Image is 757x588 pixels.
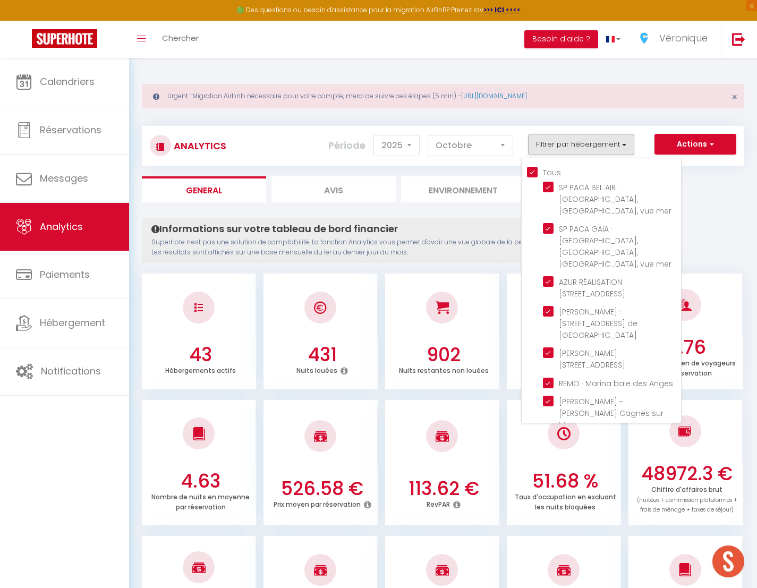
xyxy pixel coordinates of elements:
a: Chercher [154,21,207,58]
span: AZUR RÉALISATION · [STREET_ADDRESS] [559,277,626,299]
li: Environnement [401,176,525,202]
button: Actions [654,134,736,155]
span: Messages [40,172,88,185]
img: NO IMAGE [557,427,571,440]
button: Close [732,92,737,102]
a: ... Véronique [628,21,721,58]
img: ... [636,30,652,46]
li: General [142,176,266,202]
img: Super Booking [32,29,97,48]
img: NO IMAGE [194,303,203,312]
h3: 48972.3 € [634,463,741,485]
span: Paiements [40,268,90,281]
p: Chiffre d'affaires brut [637,483,737,514]
span: [PERSON_NAME] · [STREET_ADDRESS] de [GEOGRAPHIC_DATA] [559,306,637,340]
a: [URL][DOMAIN_NAME] [461,91,527,100]
img: NO IMAGE [678,425,692,438]
h3: 51.68 % [513,470,619,492]
div: Urgent : Migration Airbnb nécessaire pour votre compte, merci de suivre ces étapes (5 min) - [142,84,744,108]
span: Hébergement [40,316,105,329]
span: [PERSON_NAME] - [PERSON_NAME] Cagnes sur Mer [559,396,664,430]
h3: 4.63 [148,470,254,492]
h3: 526.58 € [269,478,376,500]
h3: Analytics [171,134,226,158]
span: SP PACA BEL AIR · [GEOGRAPHIC_DATA], [GEOGRAPHIC_DATA], vue mer [559,182,671,216]
button: Besoin d'aide ? [524,30,598,48]
h3: 32.33 % [513,344,619,366]
h3: 902 [391,344,497,366]
span: Véronique [659,31,708,45]
p: Nombre moyen de voyageurs par réservation [639,356,736,378]
span: × [732,90,737,104]
span: Calendriers [40,75,95,88]
h3: 2.76 [634,336,741,359]
h3: 431 [269,344,376,366]
button: Filtrer par hébergement [528,134,634,155]
span: (nuitées + commission plateformes + frais de ménage + taxes de séjour) [637,496,737,514]
li: Avis [271,176,396,202]
p: Nuits restantes non louées [399,364,489,375]
p: Prix moyen par réservation [274,498,361,509]
p: RevPAR [427,498,450,509]
h4: Informations sur votre tableau de bord financier [151,223,647,235]
span: Notifications [41,364,101,378]
p: Nombre de nuits en moyenne par réservation [151,490,250,512]
a: >>> ICI <<<< [483,5,521,14]
h3: 43 [148,344,254,366]
p: Nuits louées [296,364,337,375]
h3: 113.62 € [391,478,497,500]
span: [PERSON_NAME] [STREET_ADDRESS] [559,348,625,370]
span: SP PACA GAIA · [GEOGRAPHIC_DATA], [GEOGRAPHIC_DATA], [GEOGRAPHIC_DATA], vue mer [559,224,671,269]
span: Analytics [40,220,83,233]
p: SuperHote n'est pas une solution de comptabilité. La fonction Analytics vous permet d'avoir une v... [151,237,647,258]
img: logout [732,32,745,46]
p: Taux d'occupation en excluant les nuits bloquées [515,490,616,512]
div: Ouvrir le chat [712,546,744,577]
span: Chercher [162,32,199,44]
label: Période [328,134,365,157]
span: Réservations [40,123,101,137]
p: Hébergements actifs [165,364,236,375]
